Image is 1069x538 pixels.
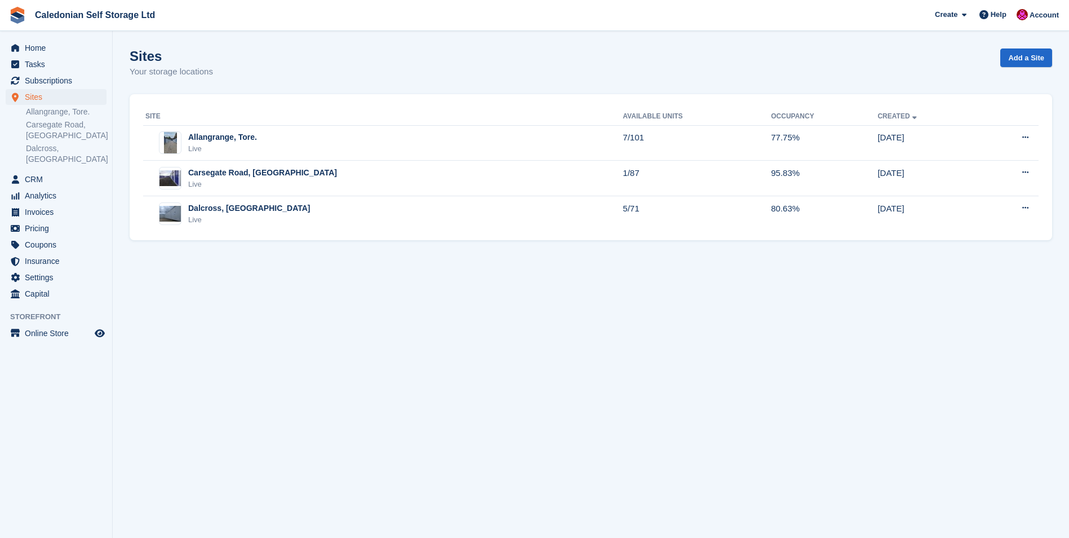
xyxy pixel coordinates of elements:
th: Occupancy [771,108,877,126]
div: Allangrange, Tore. [188,131,257,143]
span: Help [991,9,1006,20]
th: Site [143,108,623,126]
span: Tasks [25,56,92,72]
img: stora-icon-8386f47178a22dfd0bd8f6a31ec36ba5ce8667c1dd55bd0f319d3a0aa187defe.svg [9,7,26,24]
a: Preview store [93,327,107,340]
img: Donald Mathieson [1017,9,1028,20]
a: Allangrange, Tore. [26,107,107,117]
div: Live [188,143,257,155]
span: Insurance [25,253,92,269]
a: menu [6,188,107,204]
h1: Sites [130,48,213,64]
a: menu [6,270,107,285]
a: menu [6,56,107,72]
img: Image of Allangrange, Tore. site [164,131,177,154]
th: Available Units [623,108,771,126]
span: Pricing [25,221,92,236]
span: Account [1030,10,1059,21]
div: Live [188,214,311,226]
td: 1/87 [623,161,771,196]
td: [DATE] [877,161,979,196]
img: Image of Carsegate Road, Inverness site [159,170,181,187]
span: Create [935,9,957,20]
span: Online Store [25,325,92,341]
p: Your storage locations [130,65,213,78]
a: menu [6,221,107,236]
a: Carsegate Road, [GEOGRAPHIC_DATA] [26,120,107,141]
td: 95.83% [771,161,877,196]
td: 7/101 [623,125,771,161]
a: menu [6,237,107,253]
a: Dalcross, [GEOGRAPHIC_DATA] [26,143,107,165]
span: Coupons [25,237,92,253]
td: [DATE] [877,196,979,231]
span: Invoices [25,204,92,220]
div: Live [188,179,337,190]
span: Analytics [25,188,92,204]
a: menu [6,171,107,187]
td: 77.75% [771,125,877,161]
a: Created [877,112,919,120]
span: Settings [25,270,92,285]
a: menu [6,204,107,220]
a: Caledonian Self Storage Ltd [30,6,159,24]
div: Dalcross, [GEOGRAPHIC_DATA] [188,202,311,214]
td: 5/71 [623,196,771,231]
span: Storefront [10,311,112,323]
span: Capital [25,286,92,302]
a: menu [6,89,107,105]
a: menu [6,325,107,341]
span: Subscriptions [25,73,92,89]
a: menu [6,73,107,89]
span: CRM [25,171,92,187]
span: Sites [25,89,92,105]
a: menu [6,253,107,269]
a: menu [6,286,107,302]
span: Home [25,40,92,56]
td: [DATE] [877,125,979,161]
div: Carsegate Road, [GEOGRAPHIC_DATA] [188,167,337,179]
a: Add a Site [1000,48,1052,67]
td: 80.63% [771,196,877,231]
a: menu [6,40,107,56]
img: Image of Dalcross, Inverness site [159,206,181,222]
